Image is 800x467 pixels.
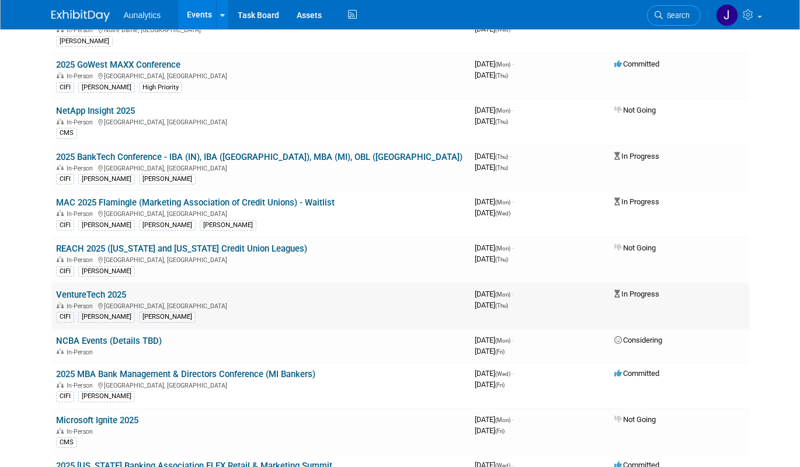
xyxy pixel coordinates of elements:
span: In-Person [67,256,96,264]
span: In-Person [67,210,96,218]
span: In-Person [67,382,96,389]
img: Julie Grisanti-Cieslak [716,4,738,26]
div: CIFI [56,266,74,277]
a: 2025 GoWest MAXX Conference [56,60,180,70]
div: CMS [56,437,77,448]
span: (Fri) [495,382,505,388]
span: (Mon) [495,245,510,252]
span: In-Person [67,428,96,435]
span: [DATE] [475,380,505,389]
span: In-Person [67,165,96,172]
span: Committed [614,369,659,378]
a: Search [647,5,701,26]
div: [GEOGRAPHIC_DATA], [GEOGRAPHIC_DATA] [56,380,465,389]
img: In-Person Event [57,119,64,124]
span: (Mon) [495,337,510,344]
span: Not Going [614,243,656,252]
div: [GEOGRAPHIC_DATA], [GEOGRAPHIC_DATA] [56,71,465,80]
span: [DATE] [475,163,508,172]
a: Microsoft Ignite 2025 [56,415,138,426]
div: High Priority [139,82,182,93]
img: In-Person Event [57,72,64,78]
div: [PERSON_NAME] [139,174,196,184]
span: - [512,60,514,68]
span: - [512,369,514,378]
span: (Thu) [495,302,508,309]
div: [PERSON_NAME] [78,220,135,231]
div: [GEOGRAPHIC_DATA], [GEOGRAPHIC_DATA] [56,208,465,218]
img: In-Person Event [57,302,64,308]
a: VentureTech 2025 [56,290,126,300]
span: - [512,197,514,206]
div: CIFI [56,220,74,231]
a: MAC 2025 Flamingle (Marketing Association of Credit Unions) - Waitlist [56,197,335,208]
span: - [512,336,514,344]
span: - [512,415,514,424]
div: [PERSON_NAME] [78,266,135,277]
span: (Thu) [495,154,508,160]
div: [PERSON_NAME] [200,220,256,231]
span: (Mon) [495,199,510,205]
span: [DATE] [475,106,514,114]
img: In-Person Event [57,428,64,434]
div: CIFI [56,391,74,402]
img: In-Person Event [57,348,64,354]
div: CIFI [56,312,74,322]
span: [DATE] [475,255,508,263]
span: (Thu) [495,165,508,171]
div: [PERSON_NAME] [139,220,196,231]
span: (Thu) [495,119,508,125]
span: [DATE] [475,415,514,424]
span: [DATE] [475,290,514,298]
span: In Progress [614,152,659,161]
span: [DATE] [475,152,512,161]
span: In-Person [67,348,96,356]
img: In-Person Event [57,165,64,170]
span: [DATE] [475,426,505,435]
div: CMS [56,128,77,138]
span: (Wed) [495,371,510,377]
span: (Fri) [495,428,505,434]
span: [DATE] [475,301,508,309]
span: (Mon) [495,291,510,298]
span: (Fri) [495,348,505,355]
div: [PERSON_NAME] [78,82,135,93]
span: (Mon) [495,61,510,68]
span: Not Going [614,106,656,114]
img: ExhibitDay [51,10,110,22]
span: In-Person [67,119,96,126]
a: REACH 2025 ([US_STATE] and [US_STATE] Credit Union Leagues) [56,243,307,254]
a: NCBA Events (Details TBD) [56,336,162,346]
div: [PERSON_NAME] [78,312,135,322]
span: [DATE] [475,60,514,68]
span: In-Person [67,72,96,80]
span: In Progress [614,197,659,206]
span: Aunalytics [124,11,161,20]
span: Committed [614,60,659,68]
div: [PERSON_NAME] [56,36,113,47]
span: In-Person [67,302,96,310]
div: [PERSON_NAME] [78,174,135,184]
span: [DATE] [475,208,510,217]
span: [DATE] [475,369,514,378]
span: [DATE] [475,243,514,252]
span: - [512,106,514,114]
span: [DATE] [475,117,508,126]
span: - [512,290,514,298]
span: (Thu) [495,256,508,263]
div: [GEOGRAPHIC_DATA], [GEOGRAPHIC_DATA] [56,301,465,310]
span: Considering [614,336,662,344]
span: (Mon) [495,107,510,114]
div: CIFI [56,82,74,93]
img: In-Person Event [57,210,64,216]
div: [PERSON_NAME] [139,312,196,322]
a: 2025 BankTech Conference - IBA (IN), IBA ([GEOGRAPHIC_DATA]), MBA (MI), OBL ([GEOGRAPHIC_DATA]) [56,152,462,162]
a: 2025 MBA Bank Management & Directors Conference (MI Bankers) [56,369,315,379]
img: In-Person Event [57,382,64,388]
span: [DATE] [475,197,514,206]
div: [GEOGRAPHIC_DATA], [GEOGRAPHIC_DATA] [56,117,465,126]
span: (Wed) [495,210,510,217]
div: [PERSON_NAME] [78,391,135,402]
div: [GEOGRAPHIC_DATA], [GEOGRAPHIC_DATA] [56,163,465,172]
span: In-Person [67,26,96,34]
